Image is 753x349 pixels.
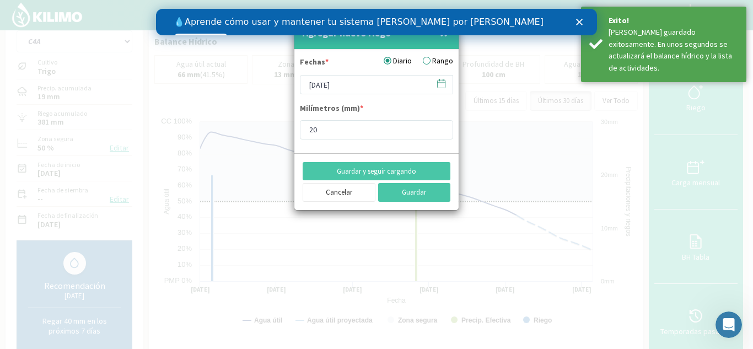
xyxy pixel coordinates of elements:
[156,9,597,35] iframe: Intercom live chat banner
[303,183,375,202] button: Cancelar
[609,26,738,74] div: Riego guardado exitosamente. En unos segundos se actualizará el balance hídrico y la lista de act...
[303,162,450,181] button: Guardar y seguir cargando
[300,103,363,117] label: Milímetros (mm)
[420,10,431,17] div: Cerrar
[609,15,738,26] div: Exito!
[384,55,412,67] label: Diario
[423,55,453,67] label: Rango
[378,183,451,202] button: Guardar
[18,25,72,38] a: Ver videos
[716,312,742,338] iframe: Intercom live chat
[300,56,329,71] label: Fechas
